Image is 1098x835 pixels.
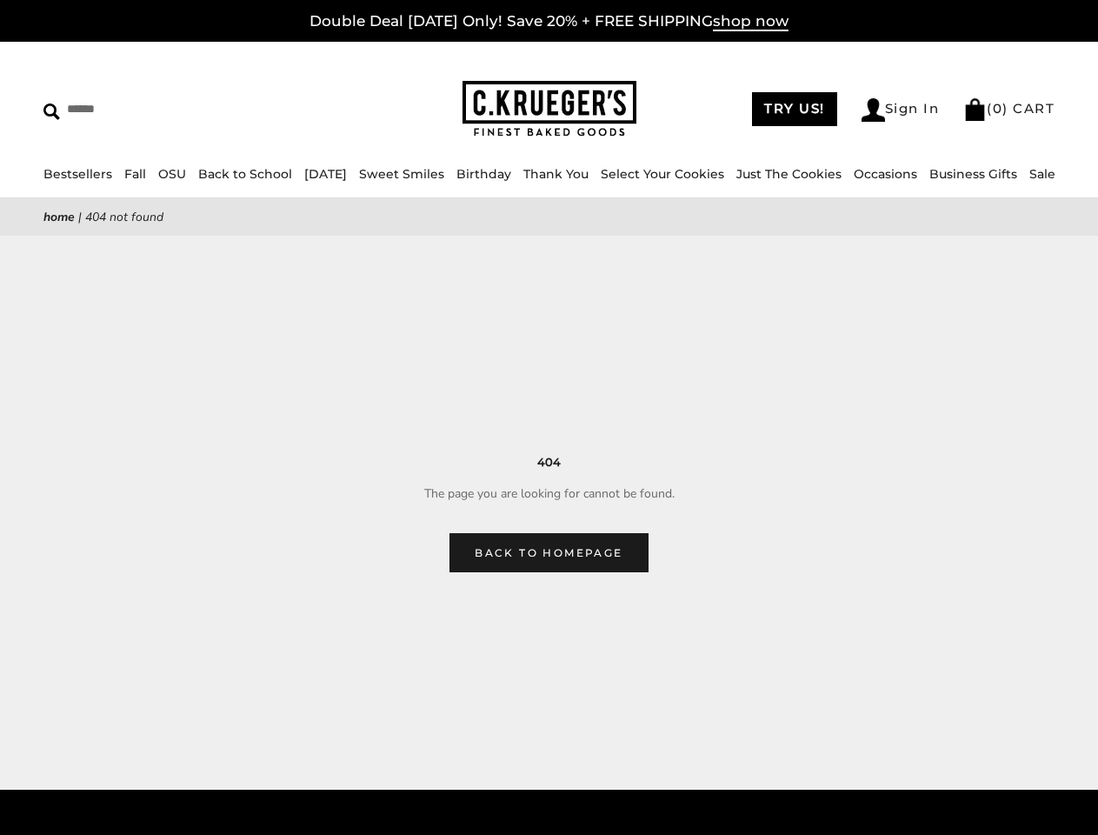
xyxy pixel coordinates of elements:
a: Bestsellers [43,166,112,182]
span: 404 Not Found [85,209,163,225]
span: shop now [713,12,789,31]
a: TRY US! [752,92,837,126]
a: [DATE] [304,166,347,182]
a: Sale [1029,166,1055,182]
a: Just The Cookies [736,166,842,182]
nav: breadcrumbs [43,207,1055,227]
a: Home [43,209,75,225]
a: Birthday [456,166,511,182]
a: Select Your Cookies [601,166,724,182]
a: (0) CART [963,100,1055,117]
img: Search [43,104,60,120]
a: Back to School [198,166,292,182]
a: Fall [124,166,146,182]
a: Occasions [854,166,917,182]
h3: 404 [70,453,1028,471]
span: | [78,209,82,225]
a: Business Gifts [929,166,1017,182]
img: C.KRUEGER'S [462,81,636,137]
a: Sweet Smiles [359,166,444,182]
input: Search [43,96,275,123]
p: The page you are looking for cannot be found. [70,484,1028,504]
img: Bag [963,98,987,121]
a: Sign In [862,98,940,122]
span: 0 [993,100,1003,117]
img: Account [862,98,885,122]
a: OSU [158,166,186,182]
a: Double Deal [DATE] Only! Save 20% + FREE SHIPPINGshop now [309,12,789,31]
a: Back to homepage [449,533,648,572]
a: Thank You [523,166,589,182]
